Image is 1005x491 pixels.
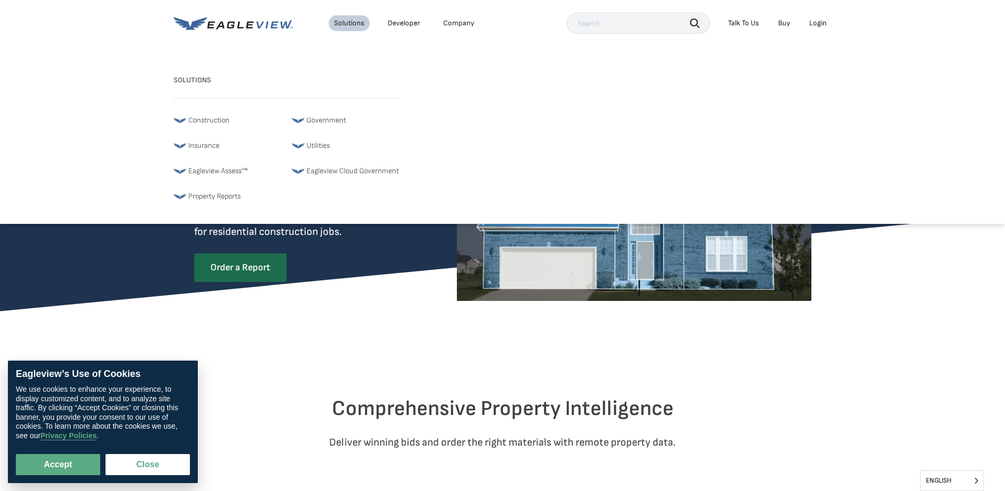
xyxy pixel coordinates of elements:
[307,165,399,177] span: Eagleview Cloud Government
[292,165,400,177] a: Eagleview Cloud Government
[443,18,474,28] div: Company
[174,139,282,152] a: Insurance
[174,114,186,127] img: favicon-32x32-1.png
[194,434,811,451] p: Deliver winning bids and order the right materials with remote property data.
[307,114,346,127] span: Government
[174,165,186,177] img: favicon-32x32-1.png
[809,18,827,28] div: Login
[567,13,710,34] input: Search
[388,18,420,28] a: Developer
[292,139,400,152] a: Utilities
[307,139,330,152] span: Utilities
[174,72,400,89] h3: Solutions
[188,165,247,177] span: Eagleview Assess™
[174,139,186,152] img: favicon-32x32-1.png
[292,165,304,177] img: favicon-32x32-1.png
[106,454,190,475] button: Close
[334,18,365,28] div: Solutions
[188,114,229,127] span: Construction
[194,253,286,282] a: Order a Report
[920,470,984,491] aside: Language selected: English
[174,114,282,127] a: Construction
[728,18,759,28] div: Talk To Us
[188,139,219,152] span: Insurance
[292,139,304,152] img: favicon-32x32-1.png
[188,190,241,203] span: Property Reports
[292,114,400,127] a: Government
[194,396,811,421] h2: Comprehensive Property Intelligence
[921,471,983,490] span: English
[16,454,100,475] button: Accept
[174,165,282,177] a: Eagleview Assess™
[174,190,186,203] img: favicon-32x32-1.png
[292,114,304,127] img: favicon-32x32-1.png
[16,385,190,441] div: We use cookies to enhance your experience, to display customized content, and to analyze site tra...
[41,432,97,441] a: Privacy Policies
[174,190,282,203] a: Property Reports
[16,369,190,380] div: Eagleview’s Use of Cookies
[778,18,790,28] a: Buy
